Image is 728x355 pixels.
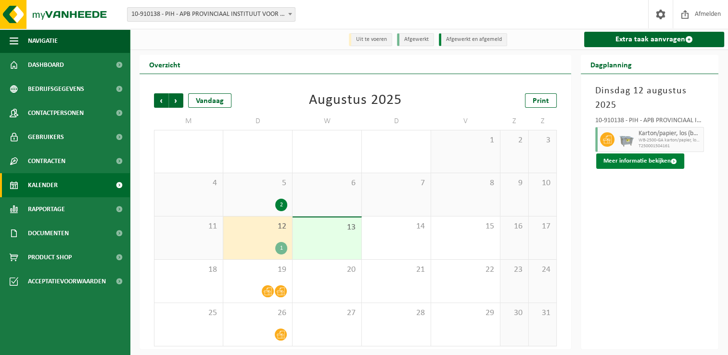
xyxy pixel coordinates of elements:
[28,125,64,149] span: Gebruikers
[28,221,69,245] span: Documenten
[28,269,106,293] span: Acceptatievoorwaarden
[639,143,701,149] span: T250001504161
[436,178,495,189] span: 8
[349,33,392,46] li: Uit te voeren
[436,265,495,275] span: 22
[188,93,231,108] div: Vandaag
[28,101,84,125] span: Contactpersonen
[159,221,218,232] span: 11
[159,178,218,189] span: 4
[367,308,426,318] span: 28
[28,53,64,77] span: Dashboard
[297,308,357,318] span: 27
[534,221,552,232] span: 17
[28,29,58,53] span: Navigatie
[154,93,168,108] span: Vorige
[505,178,524,189] span: 9
[293,113,362,130] td: W
[534,135,552,146] span: 3
[439,33,507,46] li: Afgewerkt en afgemeld
[534,265,552,275] span: 24
[436,308,495,318] span: 29
[28,173,58,197] span: Kalender
[28,77,84,101] span: Bedrijfsgegevens
[534,308,552,318] span: 31
[431,113,500,130] td: V
[154,113,223,130] td: M
[639,138,701,143] span: WB-2500-GA karton/papier, los (bedrijven)
[228,221,287,232] span: 12
[436,221,495,232] span: 15
[159,308,218,318] span: 25
[397,33,434,46] li: Afgewerkt
[275,242,287,254] div: 1
[297,178,357,189] span: 6
[140,55,190,74] h2: Overzicht
[639,130,701,138] span: Karton/papier, los (bedrijven)
[436,135,495,146] span: 1
[228,308,287,318] span: 26
[596,153,684,169] button: Meer informatie bekijken
[505,308,524,318] span: 30
[28,245,72,269] span: Product Shop
[228,178,287,189] span: 5
[309,93,402,108] div: Augustus 2025
[367,221,426,232] span: 14
[28,197,65,221] span: Rapportage
[127,7,295,22] span: 10-910138 - PIH - APB PROVINCIAAL INSTITUUT VOOR HYGIENE - ANTWERPEN
[529,113,557,130] td: Z
[362,113,431,130] td: D
[128,8,295,21] span: 10-910138 - PIH - APB PROVINCIAAL INSTITUUT VOOR HYGIENE - ANTWERPEN
[595,117,704,127] div: 10-910138 - PIH - APB PROVINCIAAL INSTITUUT VOOR HYGIENE - [GEOGRAPHIC_DATA]
[159,265,218,275] span: 18
[581,55,641,74] h2: Dagplanning
[595,84,704,113] h3: Dinsdag 12 augustus 2025
[619,132,634,147] img: WB-2500-GAL-GY-01
[533,97,549,105] span: Print
[500,113,529,130] td: Z
[297,222,357,233] span: 13
[505,265,524,275] span: 23
[505,221,524,232] span: 16
[525,93,557,108] a: Print
[584,32,724,47] a: Extra taak aanvragen
[275,199,287,211] div: 2
[367,265,426,275] span: 21
[367,178,426,189] span: 7
[169,93,183,108] span: Volgende
[228,265,287,275] span: 19
[297,265,357,275] span: 20
[223,113,293,130] td: D
[28,149,65,173] span: Contracten
[534,178,552,189] span: 10
[505,135,524,146] span: 2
